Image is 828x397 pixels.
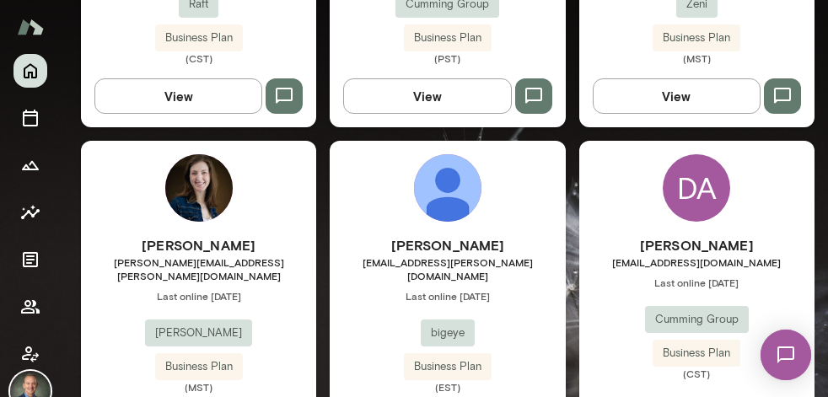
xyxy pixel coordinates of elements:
button: Insights [13,196,47,229]
span: [PERSON_NAME][EMAIL_ADDRESS][PERSON_NAME][DOMAIN_NAME] [81,255,316,282]
button: View [343,78,511,114]
span: Last online [DATE] [81,289,316,303]
h6: [PERSON_NAME] [81,235,316,255]
button: Growth Plan [13,148,47,182]
span: Business Plan [404,30,492,46]
button: View [94,78,262,114]
button: Sessions [13,101,47,135]
span: (CST) [81,51,316,65]
span: Last online [DATE] [579,276,815,289]
span: Last online [DATE] [330,289,565,303]
img: Anna Chilstedt [165,154,233,222]
span: (PST) [330,51,565,65]
img: Mento [17,11,44,43]
span: [EMAIL_ADDRESS][DOMAIN_NAME] [579,255,815,269]
span: Business Plan [155,30,243,46]
span: (MST) [81,380,316,394]
span: Cumming Group [645,311,749,328]
button: Home [13,54,47,88]
span: [PERSON_NAME] [145,325,252,341]
span: (CST) [579,367,815,380]
span: bigeye [421,325,475,341]
h6: [PERSON_NAME] [330,235,565,255]
button: View [593,78,761,114]
span: [EMAIL_ADDRESS][PERSON_NAME][DOMAIN_NAME] [330,255,565,282]
button: Members [13,290,47,324]
img: Drew Stark [414,154,481,222]
span: Business Plan [404,358,492,375]
span: (MST) [579,51,815,65]
button: Client app [13,337,47,371]
span: Business Plan [155,358,243,375]
span: Business Plan [653,345,740,362]
button: Documents [13,243,47,276]
div: DA [663,154,730,222]
span: Business Plan [653,30,740,46]
span: (EST) [330,380,565,394]
h6: [PERSON_NAME] [579,235,815,255]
